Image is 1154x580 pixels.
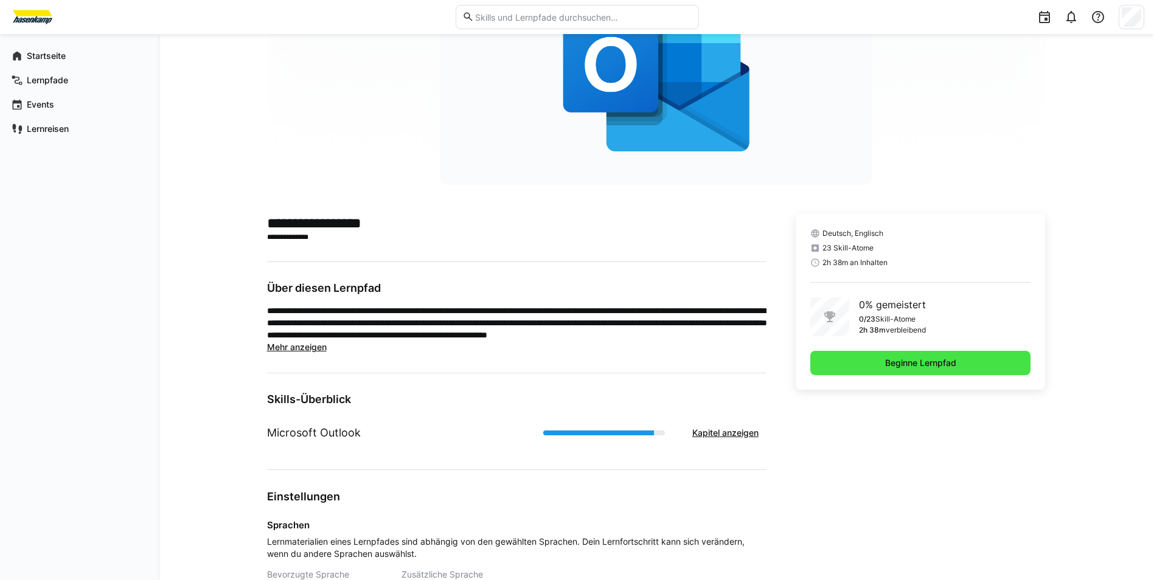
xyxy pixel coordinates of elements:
h3: Einstellungen [267,489,766,503]
p: 2h 38m [859,325,886,335]
button: Beginne Lernpfad [810,351,1031,375]
p: verbleibend [886,325,926,335]
span: Mehr anzeigen [267,342,327,352]
span: Kapitel anzeigen [690,427,760,439]
h3: Skills-Überblick [267,393,766,406]
input: Skills und Lernpfade durchsuchen… [474,12,692,22]
p: 0/23 [859,314,875,324]
span: Lernmaterialien eines Lernpfades sind abhängig von den gewählten Sprachen. Dein Lernfortschritt k... [267,536,766,560]
h3: Über diesen Lernpfad [267,281,766,295]
p: 0% gemeistert [859,297,926,312]
span: Deutsch, Englisch [822,229,883,238]
span: Zusätzliche Sprache [401,570,483,579]
span: Bevorzugte Sprache [267,570,349,579]
span: 2h 38m an Inhalten [822,258,888,268]
h4: Sprachen [267,519,766,531]
span: 23 Skill-Atome [822,243,874,253]
h1: Microsoft Outlook [267,425,361,441]
button: Kapitel anzeigen [684,421,766,445]
span: Beginne Lernpfad [883,357,958,369]
p: Skill-Atome [875,314,916,324]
